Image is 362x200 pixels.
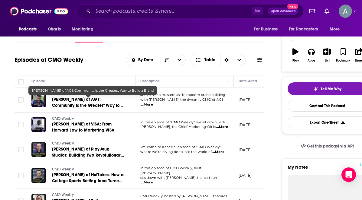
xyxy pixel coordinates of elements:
[52,97,125,109] a: [PERSON_NAME] of AG1: Community is the Greatest Way to Build a Brand
[140,176,217,180] span: sits down with [PERSON_NAME], the co-foun
[212,150,224,154] span: ...More
[239,78,257,85] div: Date Aired
[325,24,347,35] button: open menu
[191,54,246,66] button: Choose View
[239,147,252,152] p: [DATE]
[93,6,252,16] input: Search podcasts, credits, & more...
[319,44,335,66] button: List
[336,59,350,62] div: Bookmark
[10,5,68,17] img: Podchaser - Follow, Share and Rate Podcasts
[19,25,37,33] span: Podcasts
[254,25,278,33] span: For Business
[220,54,233,66] div: Sort Direction
[249,24,285,35] button: open menu
[18,122,24,127] span: Toggle select row
[18,147,24,152] span: Toggle select row
[18,173,24,178] span: Toggle select row
[15,24,44,35] button: open menu
[339,5,352,18] img: User Profile
[313,87,318,91] img: tell me why sparkle
[52,193,74,197] span: CMO Weekly
[173,54,185,66] button: open menu
[239,122,252,127] p: [DATE]
[52,116,74,121] span: CMO Weekly
[303,44,319,66] button: Apps
[285,24,327,35] button: open menu
[52,141,125,146] a: CMO Weekly
[15,56,83,64] h1: Episodes of CMO Weekly
[52,141,74,145] span: CMO Weekly
[271,10,296,13] span: Open Advanced
[307,144,354,149] span: Get this podcast via API
[52,172,125,184] a: [PERSON_NAME] of HotTakes: How a College Sports Betting Idea Turned into an Industry Disruptor
[52,172,124,189] span: [PERSON_NAME] of HotTakes: How a College Sports Betting Idea Turned into an Industry Disruptor
[141,102,153,107] span: ...More
[307,6,317,16] a: Show notifications dropdown
[204,58,215,62] span: Table
[52,192,125,198] a: CMO Weekly
[140,145,221,149] span: Welcome to a special episode of "CMO Weekly"
[140,166,201,175] span: In this episode of CMO Weekly, host [PERSON_NAME]
[18,97,24,103] span: Toggle select row
[239,173,252,178] p: [DATE]
[322,6,331,16] a: Show notifications dropdown
[140,125,216,129] span: [PERSON_NAME], the Chief Marketing Offic
[52,167,125,172] a: CMO Weekly
[216,125,228,129] span: ...More
[140,97,223,102] span: with [PERSON_NAME], the dynamic CMO of AG1
[140,120,225,124] span: In this episode of "CMO Weekly," we sit down with
[52,167,74,171] span: CMO Weekly
[160,54,173,66] button: Sort Direction
[140,78,160,85] div: Description
[335,44,351,66] button: Bookmark
[296,139,359,154] a: Get this podcast via API
[52,146,125,158] a: [PERSON_NAME] of PlayJeux Studios: Building Two Revolutionary iGaming Companies from the Ground Up
[52,97,123,114] span: [PERSON_NAME] of AG1: Community is the Greatest Way to Build a Brand
[67,24,101,35] button: open menu
[126,54,186,66] h2: Choose List sort
[225,78,232,85] button: Column Actions
[52,121,125,133] a: [PERSON_NAME] of VISA: From Harvard Law to Marketing VISA
[292,59,299,62] div: Play
[287,4,298,9] span: New
[72,25,93,33] span: Monitoring
[252,7,263,15] span: ⌘ K
[330,25,340,33] span: More
[289,25,318,33] span: For Podcasters
[138,58,155,62] span: By Date
[239,97,252,102] p: [DATE]
[141,180,153,185] span: ...More
[339,5,352,18] span: Logged in as aseymour
[52,116,125,122] a: CMO Weekly
[126,58,160,62] button: open menu
[140,93,226,97] span: Join us for a masterclass in modern brand building
[288,44,303,66] button: Play
[52,122,114,133] span: [PERSON_NAME] of VISA: From Harvard Law to Marketing VISA
[44,24,64,35] a: Charts
[268,8,298,15] button: Open AdvancedNew
[341,167,356,182] div: Open Intercom Messenger
[48,25,61,33] span: Charts
[325,59,330,62] div: List
[321,87,341,91] span: Tell Me Why
[31,78,45,85] div: Episode
[76,4,304,18] div: Search podcasts, credits, & more...
[339,5,352,18] button: Show profile menu
[52,91,74,96] span: CMO Weekly
[32,88,154,93] span: [PERSON_NAME] of AG1: Community is the Greatest Way to Build a Brand
[308,59,315,62] div: Apps
[52,147,124,170] span: [PERSON_NAME] of PlayJeux Studios: Building Two Revolutionary iGaming Companies from the Ground Up
[140,150,212,154] span: where we're diving deep into the world of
